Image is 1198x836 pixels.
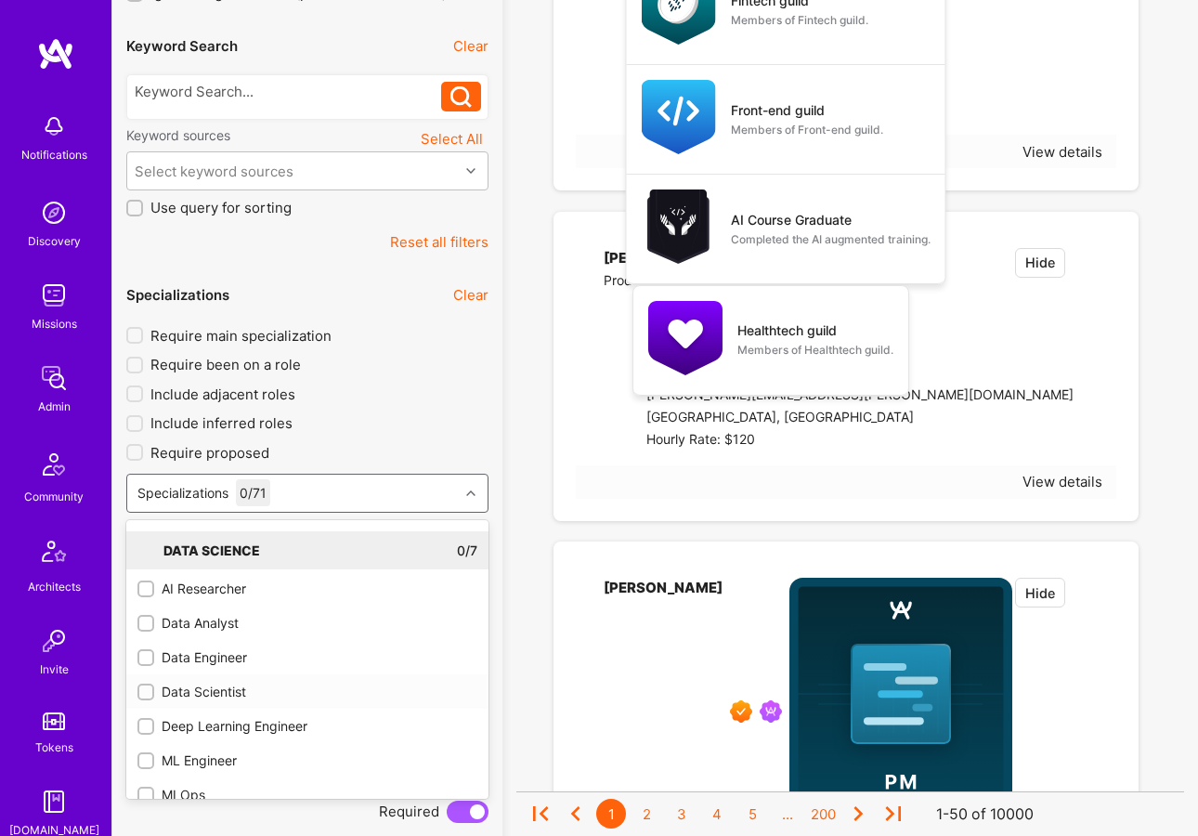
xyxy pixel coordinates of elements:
div: Missions [32,314,77,333]
div: Discovery [28,231,81,251]
span: Include inferred roles [150,413,293,433]
div: 3 [667,799,697,829]
div: Members of Front-end guild. [731,120,883,139]
div: 0 / 7 [457,531,477,569]
div: Product Manager [604,270,812,293]
img: guide book [35,783,72,820]
i: icon Chevron [466,489,475,498]
div: AI Course Graduate [731,210,852,229]
div: Tokens [35,738,73,757]
div: 0 / 71 [236,479,270,506]
span: Require been on a role [150,355,301,374]
div: Front-end guild [731,100,825,120]
img: Front-end guild [642,80,716,154]
img: teamwork [35,277,72,314]
div: Healthtech guild [737,320,837,340]
div: Members of Healthtech guild. [737,340,893,359]
span: Use query for sorting [150,198,292,217]
div: Data Engineer [137,647,477,667]
div: Specializations [137,483,228,503]
div: ML Engineer [137,751,477,770]
button: Hide [1015,248,1065,278]
i: icon Chevron [466,166,475,176]
div: Invite [40,660,69,679]
div: MLOps [137,785,477,804]
div: Select keyword sources [135,162,293,181]
div: Admin [38,397,71,416]
button: Clear [453,285,488,305]
i: icon EmptyStar [1088,248,1102,262]
button: Hide [1015,578,1065,607]
div: 4 [702,799,732,829]
img: admin teamwork [35,359,72,397]
button: Clear [453,36,488,56]
div: Data Science [163,541,280,560]
img: Invite [35,622,72,660]
div: Hourly Rate: $120 [646,429,1074,451]
div: Data Scientist [137,682,477,701]
div: Architects [28,577,81,596]
div: AI Researcher [137,579,477,598]
div: Completed the AI augmented training. [731,229,931,249]
img: discovery [35,194,72,231]
div: View details [1022,472,1102,491]
div: 1-50 of 10000 [936,804,1034,824]
div: Keyword Search [126,36,238,56]
img: Architects [32,532,76,577]
div: 200 [808,799,838,829]
div: Notifications [21,145,87,164]
i: icon Search [450,86,472,108]
button: Select All [415,126,488,151]
span: Include adjacent roles [150,385,295,404]
img: Exceptional A.Teamer [730,700,752,723]
img: tokens [43,712,65,730]
span: Require main specialization [150,326,332,346]
i: icon ArrowUp [267,545,280,558]
i: icon EmptyStar [1088,578,1102,592]
img: logo [37,37,74,71]
img: Community [32,442,76,487]
button: Reset all filters [390,232,488,252]
img: Healthtech guild [648,301,723,375]
div: 1 [596,799,626,829]
div: Data Analyst [137,613,477,633]
img: bell [35,108,72,145]
img: Been on Mission [760,700,782,723]
i: icon linkedIn [604,296,618,310]
div: 2 [632,799,661,829]
div: Members of Fintech guild. [731,10,868,30]
div: Deep Learning Engineer [137,716,477,736]
div: Community [24,487,84,506]
div: Specializations [126,285,229,305]
div: [GEOGRAPHIC_DATA], [GEOGRAPHIC_DATA] [646,407,1074,429]
div: 5 [737,799,767,829]
img: AI Course Graduate [642,189,716,264]
div: ... [773,799,802,829]
div: View details [1022,142,1102,162]
div: [PERSON_NAME] [604,248,723,270]
span: Required [379,802,439,821]
label: Keyword sources [126,126,230,144]
span: Require proposed [150,443,269,463]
